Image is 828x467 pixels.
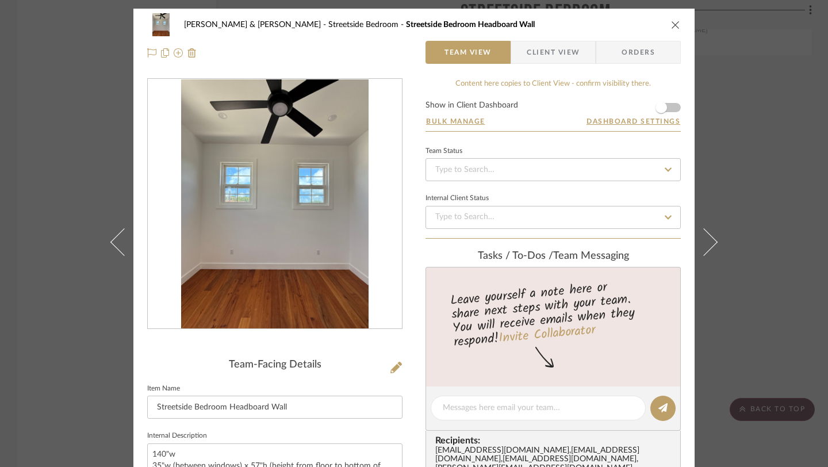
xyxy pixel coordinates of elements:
[498,320,596,349] a: Invite Collaborator
[425,78,681,90] div: Content here copies to Client View - confirm visibility there.
[147,13,175,36] img: 1c193fb5-e52c-4281-b429-2adb67989051_48x40.jpg
[328,21,406,29] span: Streetside Bedroom
[670,20,681,30] button: close
[425,148,462,154] div: Team Status
[181,79,368,329] img: 1c193fb5-e52c-4281-b429-2adb67989051_436x436.jpg
[406,21,535,29] span: Streetside Bedroom Headboard Wall
[425,206,681,229] input: Type to Search…
[147,359,402,372] div: Team-Facing Details
[425,196,489,201] div: Internal Client Status
[148,79,402,329] div: 0
[187,48,197,58] img: Remove from project
[609,41,668,64] span: Orders
[424,275,683,352] div: Leave yourself a note here or share next steps with your team. You will receive emails when they ...
[435,435,676,446] span: Recipients:
[425,250,681,263] div: team Messaging
[147,386,180,392] label: Item Name
[184,21,328,29] span: [PERSON_NAME] & [PERSON_NAME]
[147,433,207,439] label: Internal Description
[425,158,681,181] input: Type to Search…
[425,116,486,127] button: Bulk Manage
[478,251,553,261] span: Tasks / To-Dos /
[527,41,580,64] span: Client View
[586,116,681,127] button: Dashboard Settings
[444,41,492,64] span: Team View
[147,396,402,419] input: Enter Item Name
